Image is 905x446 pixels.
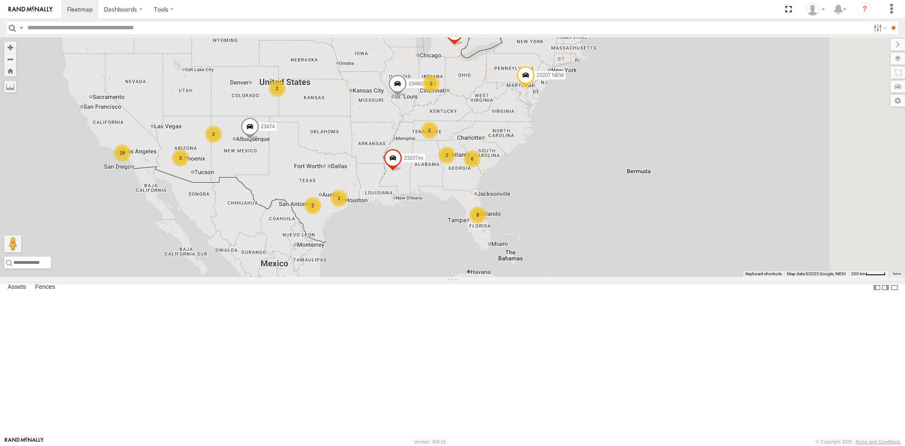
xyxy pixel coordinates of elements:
label: Fences [31,282,59,294]
label: Search Query [18,22,25,34]
span: 23207 NEW [536,73,564,79]
div: Version: 308.01 [414,439,446,444]
span: 23474 [261,124,275,130]
img: rand-logo.svg [8,6,53,12]
span: Map data ©2025 Google, INEGI [787,271,846,276]
label: Map Settings [891,95,905,107]
label: Assets [3,282,30,294]
div: 2 [269,80,286,97]
div: 3 [172,150,189,167]
button: Keyboard shortcuts [745,271,782,277]
div: 18 [114,144,131,161]
label: Search Filter Options [870,22,888,34]
span: 23460 NEW [409,81,436,87]
label: Measure [4,81,16,93]
button: Zoom Home [4,65,16,76]
label: Dock Summary Table to the Right [881,281,890,294]
a: Terms (opens in new tab) [892,272,901,276]
div: 2 [438,147,455,164]
button: Map Scale: 200 km per 43 pixels [849,271,888,277]
div: 8 [469,206,486,223]
div: Sardor Khadjimedov [803,3,828,16]
span: 200 km [851,271,866,276]
label: Hide Summary Table [890,281,899,294]
div: 2 [331,190,347,207]
div: © Copyright 2025 - [816,439,900,444]
button: Zoom in [4,42,16,53]
button: Drag Pegman onto the map to open Street View [4,235,21,252]
div: 2 [423,75,440,92]
a: Terms and Conditions [855,439,900,444]
i: ? [858,3,871,16]
span: 23207xx [404,155,423,161]
label: Dock Summary Table to the Left [873,281,881,294]
div: 2 [205,126,222,143]
button: Zoom out [4,53,16,65]
div: 6 [464,150,481,167]
a: Visit our Website [5,438,44,446]
div: 2 [421,122,438,139]
div: 2 [304,197,321,214]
